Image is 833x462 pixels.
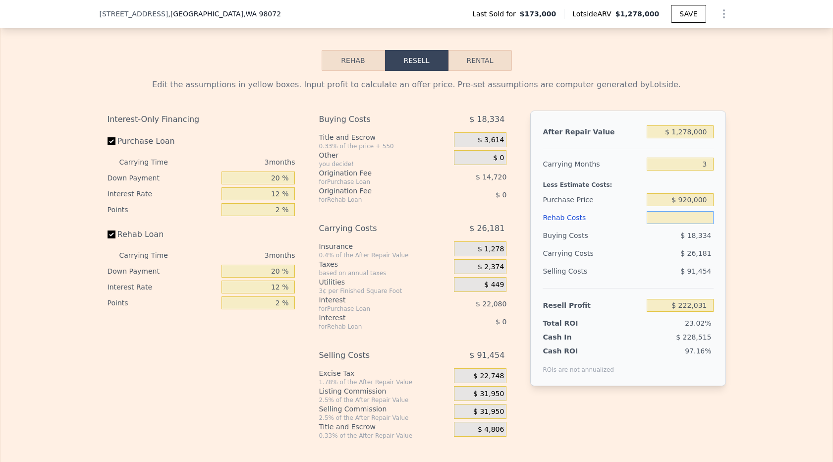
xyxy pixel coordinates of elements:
[319,346,429,364] div: Selling Costs
[322,50,385,71] button: Rehab
[319,269,450,277] div: based on annual taxes
[543,209,643,227] div: Rehab Costs
[685,319,711,327] span: 23.02%
[543,318,605,328] div: Total ROI
[319,323,429,331] div: for Rehab Loan
[319,178,429,186] div: for Purchase Loan
[319,160,450,168] div: you decide!
[108,263,218,279] div: Down Payment
[543,155,643,173] div: Carrying Months
[319,432,450,440] div: 0.33% of the After Repair Value
[543,173,713,191] div: Less Estimate Costs:
[543,123,643,141] div: After Repair Value
[680,267,711,275] span: $ 91,454
[543,296,643,314] div: Resell Profit
[319,305,429,313] div: for Purchase Loan
[168,9,281,19] span: , [GEOGRAPHIC_DATA]
[473,407,504,416] span: $ 31,950
[543,356,614,374] div: ROIs are not annualized
[319,142,450,150] div: 0.33% of the price + 550
[319,196,429,204] div: for Rehab Loan
[469,346,504,364] span: $ 91,454
[543,191,643,209] div: Purchase Price
[319,241,450,251] div: Insurance
[543,262,643,280] div: Selling Costs
[108,279,218,295] div: Interest Rate
[319,368,450,378] div: Excise Tax
[543,346,614,356] div: Cash ROI
[543,332,605,342] div: Cash In
[319,386,450,396] div: Listing Commission
[543,227,643,244] div: Buying Costs
[478,263,504,272] span: $ 2,374
[100,9,168,19] span: [STREET_ADDRESS]
[319,220,429,237] div: Carrying Costs
[615,10,660,18] span: $1,278,000
[319,251,450,259] div: 0.4% of the After Repair Value
[319,295,429,305] div: Interest
[319,259,450,269] div: Taxes
[319,396,450,404] div: 2.5% of the After Repair Value
[714,4,734,24] button: Show Options
[520,9,556,19] span: $173,000
[476,173,506,181] span: $ 14,720
[188,247,295,263] div: 3 months
[108,132,218,150] label: Purchase Loan
[469,220,504,237] span: $ 26,181
[496,318,506,326] span: $ 0
[243,10,281,18] span: , WA 98072
[108,79,726,91] div: Edit the assumptions in yellow boxes. Input profit to calculate an offer price. Pre-set assumptio...
[484,281,504,289] span: $ 449
[448,50,512,71] button: Rental
[478,425,504,434] span: $ 4,806
[108,295,218,311] div: Points
[319,132,450,142] div: Title and Escrow
[469,111,504,128] span: $ 18,334
[108,226,218,243] label: Rehab Loan
[473,372,504,381] span: $ 22,748
[319,313,429,323] div: Interest
[319,111,429,128] div: Buying Costs
[493,154,504,163] span: $ 0
[188,154,295,170] div: 3 months
[319,150,450,160] div: Other
[319,168,429,178] div: Origination Fee
[543,244,605,262] div: Carrying Costs
[472,9,520,19] span: Last Sold for
[319,186,429,196] div: Origination Fee
[119,154,184,170] div: Carrying Time
[319,287,450,295] div: 3¢ per Finished Square Foot
[385,50,448,71] button: Resell
[478,245,504,254] span: $ 1,278
[685,347,711,355] span: 97.16%
[676,333,711,341] span: $ 228,515
[119,247,184,263] div: Carrying Time
[319,277,450,287] div: Utilities
[473,390,504,399] span: $ 31,950
[108,231,115,238] input: Rehab Loan
[319,378,450,386] div: 1.78% of the After Repair Value
[108,186,218,202] div: Interest Rate
[671,5,706,23] button: SAVE
[108,137,115,145] input: Purchase Loan
[572,9,615,19] span: Lotside ARV
[476,300,506,308] span: $ 22,080
[319,422,450,432] div: Title and Escrow
[319,414,450,422] div: 2.5% of the After Repair Value
[108,111,295,128] div: Interest-Only Financing
[496,191,506,199] span: $ 0
[680,231,711,239] span: $ 18,334
[478,136,504,145] span: $ 3,614
[680,249,711,257] span: $ 26,181
[319,404,450,414] div: Selling Commission
[108,202,218,218] div: Points
[108,170,218,186] div: Down Payment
